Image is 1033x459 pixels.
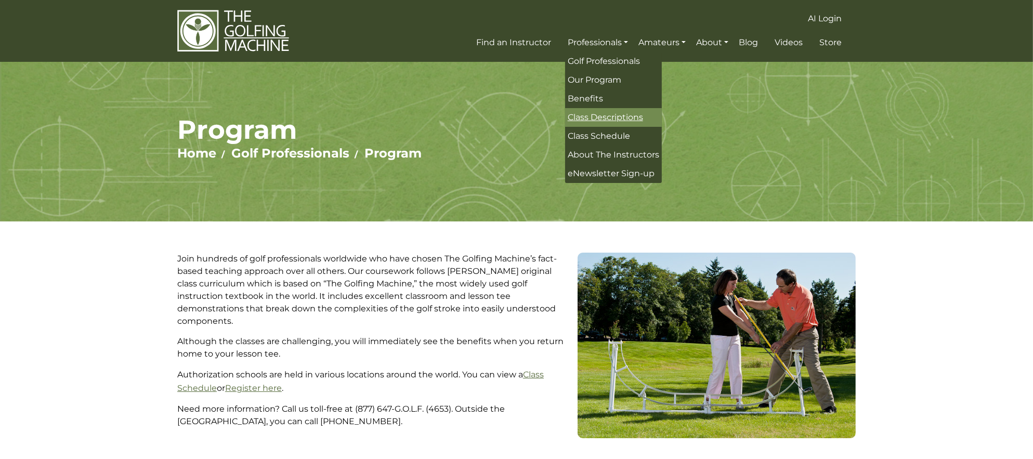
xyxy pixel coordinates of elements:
[476,37,551,47] span: Find an Instructor
[772,33,805,52] a: Videos
[819,37,842,47] span: Store
[568,75,621,85] span: Our Program
[177,368,570,395] p: Authorization schools are held in various locations around the world. You can view a or .
[177,335,570,360] p: Although the classes are challenging, you will immediately see the benefits when you return home ...
[565,52,662,183] ul: Professionals
[177,9,289,53] img: The Golfing Machine
[568,168,655,178] span: eNewsletter Sign-up
[568,150,659,160] span: About The Instructors
[817,33,844,52] a: Store
[739,37,758,47] span: Blog
[565,33,631,52] a: Professionals
[736,33,761,52] a: Blog
[177,114,856,146] h1: Program
[364,146,422,161] a: Program
[474,33,554,52] a: Find an Instructor
[565,52,662,71] a: Golf Professionals
[568,112,643,122] span: Class Descriptions
[694,33,731,52] a: About
[225,383,282,393] a: Register here
[565,89,662,108] a: Benefits
[636,33,688,52] a: Amateurs
[177,253,570,327] p: Join hundreds of golf professionals worldwide who have chosen The Golfing Machine’s fact-based te...
[805,9,844,28] a: AI Login
[775,37,803,47] span: Videos
[177,403,570,428] p: Need more information? Call us toll-free at (877) 647-G.O.L.F. (4653). Outside the [GEOGRAPHIC_DA...
[231,146,349,161] a: Golf Professionals
[565,127,662,146] a: Class Schedule
[565,164,662,183] a: eNewsletter Sign-up
[568,56,640,66] span: Golf Professionals
[565,108,662,127] a: Class Descriptions
[565,146,662,164] a: About The Instructors
[568,94,603,103] span: Benefits
[177,146,216,161] a: Home
[568,131,630,141] span: Class Schedule
[808,14,842,23] span: AI Login
[177,370,544,393] a: Class Schedule
[565,71,662,89] a: Our Program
